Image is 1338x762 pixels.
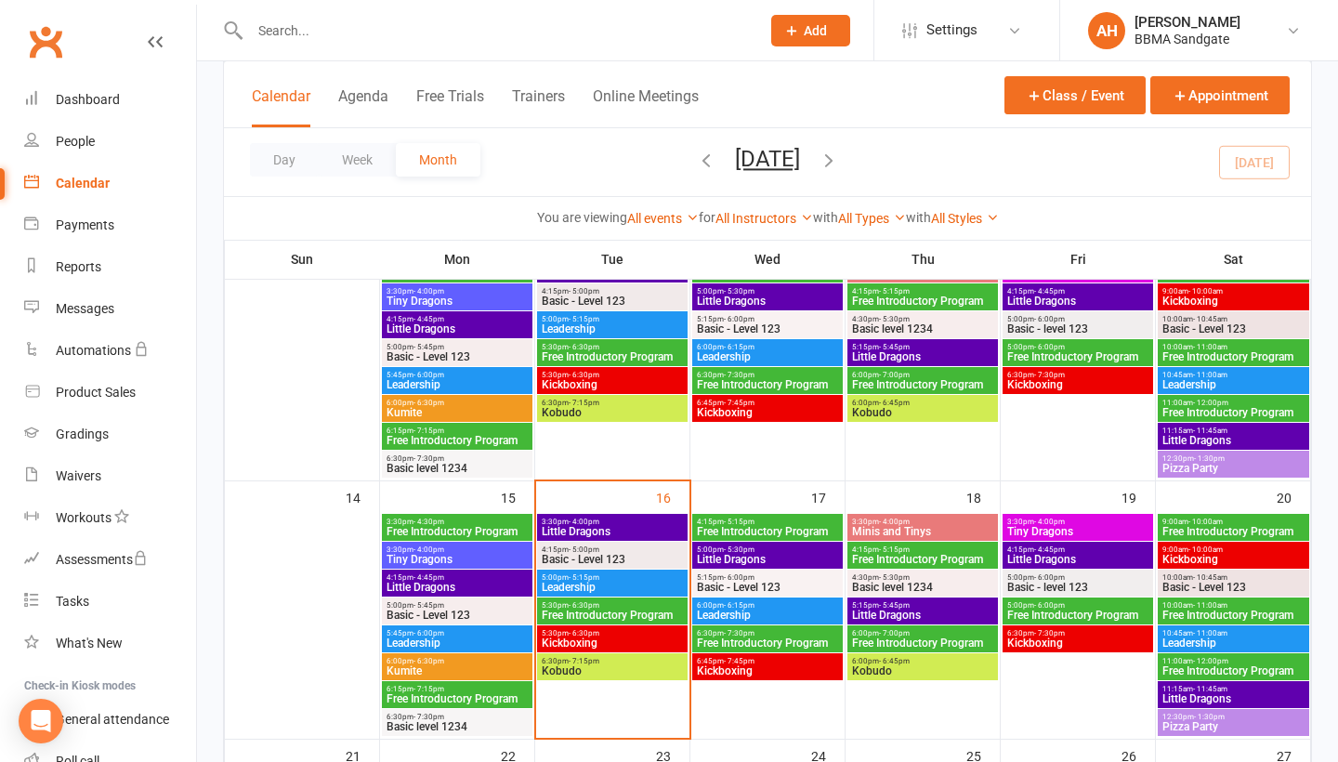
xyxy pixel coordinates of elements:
span: Little Dragons [1006,296,1149,307]
span: - 5:30pm [879,315,910,323]
span: Tiny Dragons [386,296,529,307]
span: - 6:30pm [569,343,599,351]
span: Free Introductory Program [1006,610,1149,621]
span: - 6:00pm [724,573,754,582]
span: - 5:00pm [569,287,599,296]
span: Free Introductory Program [696,379,839,390]
span: Free Introductory Program [851,554,994,565]
a: All events [627,211,699,226]
span: Little Dragons [386,582,529,593]
span: Minis and Tinys [851,268,994,279]
span: - 5:30pm [724,287,754,296]
span: Basic - Level 123 [541,554,684,565]
span: - 6:00pm [413,371,444,379]
span: 3:30pm [386,518,529,526]
span: - 4:30pm [413,518,444,526]
span: 10:45am [1161,629,1305,637]
span: 9:00am [1161,545,1305,554]
strong: with [906,210,931,225]
span: - 5:15pm [879,545,910,554]
div: BBMA Sandgate [1135,31,1240,47]
span: Free Introductory Program [696,637,839,649]
span: - 5:30pm [879,573,910,582]
span: - 7:00pm [879,371,910,379]
strong: You are viewing [537,210,627,225]
span: 4:15pm [386,315,529,323]
span: - 7:30pm [413,713,444,721]
div: Open Intercom Messenger [19,699,63,743]
span: Little Dragons [696,554,839,565]
span: Basic level 1234 [386,463,529,474]
span: Leadership [541,582,684,593]
span: - 4:45pm [413,573,444,582]
a: Workouts [24,497,196,539]
span: - 10:45am [1193,315,1227,323]
span: 3:30pm [541,518,684,526]
span: - 6:45pm [879,657,910,665]
span: Free Introductory Program [1161,665,1305,677]
span: - 7:30pm [413,454,444,463]
span: Free Introductory Program [541,351,684,362]
span: Free Introductory Program [696,526,839,537]
th: Fri [1001,240,1156,279]
span: - 6:30pm [413,657,444,665]
span: Kickboxing [1006,637,1149,649]
span: 5:30pm [541,343,684,351]
span: - 4:00pm [413,287,444,296]
span: 6:30pm [696,629,839,637]
span: 5:30pm [541,601,684,610]
span: 6:30pm [386,454,529,463]
span: - 7:15pm [569,657,599,665]
button: Appointment [1150,76,1290,114]
div: Calendar [56,176,110,190]
span: 6:00pm [851,657,994,665]
span: - 6:00pm [724,315,754,323]
span: 6:30pm [386,713,529,721]
span: 3:30pm [851,518,994,526]
a: Gradings [24,414,196,455]
a: Payments [24,204,196,246]
div: Gradings [56,427,109,441]
span: - 5:00pm [569,545,599,554]
span: Free Introductory Program [386,435,529,446]
span: 6:30pm [541,399,684,407]
span: Basic - level 123 [1006,582,1149,593]
span: 6:15pm [386,427,529,435]
span: 5:00pm [1006,343,1149,351]
div: Assessments [56,552,148,567]
span: Free Introductory Program [1161,268,1305,279]
span: Little Dragons [1161,693,1305,704]
span: - 5:30pm [724,545,754,554]
div: Tasks [56,594,89,609]
span: 5:15pm [851,601,994,610]
span: - 10:00am [1188,545,1223,554]
span: 4:30pm [851,573,994,582]
div: What's New [56,636,123,650]
span: - 6:00pm [1034,573,1065,582]
div: 16 [656,481,689,512]
span: 9:00am [1161,518,1305,526]
span: - 5:45pm [879,601,910,610]
div: Automations [56,343,131,358]
span: Kobudo [851,665,994,677]
div: 18 [966,481,1000,512]
span: 6:15pm [386,685,529,693]
span: Leadership [696,610,839,621]
span: - 11:45am [1193,427,1227,435]
span: 10:00am [1161,573,1305,582]
div: Workouts [56,510,111,525]
button: Class / Event [1004,76,1146,114]
a: Waivers [24,455,196,497]
span: 5:15pm [851,343,994,351]
span: 5:00pm [386,343,529,351]
span: Free Introductory Program [541,610,684,621]
span: - 7:30pm [724,371,754,379]
span: - 5:15pm [879,287,910,296]
span: - 7:15pm [413,685,444,693]
span: Little Dragons [1006,554,1149,565]
span: - 4:00pm [1034,518,1065,526]
span: 5:00pm [541,315,684,323]
span: Kickboxing [696,665,839,677]
span: Free Introductory Program [1161,526,1305,537]
a: All Instructors [715,211,813,226]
